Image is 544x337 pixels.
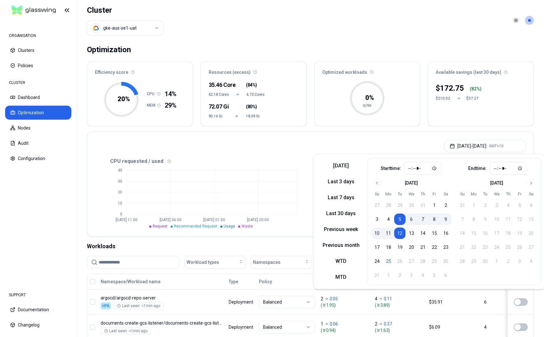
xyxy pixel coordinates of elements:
[417,228,429,239] button: 14
[118,168,122,172] tspan: 40
[440,242,452,253] button: 23
[440,214,452,225] button: 9
[365,94,374,102] tspan: 0 %
[147,103,157,108] h1: MEM
[514,191,526,197] th: Friday
[444,140,526,152] button: [DATE]-[DATE]GMT+10
[229,275,238,288] button: Type
[95,158,311,165] div: CPU requested / used
[318,193,365,203] button: Last 7 days
[440,191,452,197] th: Saturday
[394,242,406,253] button: 19
[117,303,160,308] div: Last seen: <1min ago
[87,61,193,79] div: Efficiency score
[247,103,256,110] span: 80%
[209,114,227,119] span: 90.16 Gi
[371,256,383,267] button: 24
[436,96,451,101] div: $210.02
[247,82,256,88] span: 84%
[209,81,227,89] div: 35.46 Core
[87,20,163,36] button: Select a value
[318,272,365,282] button: MTD
[371,242,383,253] button: 17
[209,92,229,97] span: 42.18 Cores
[330,296,338,302] p: 0.05
[375,302,423,308] span: ( 3.89 )
[9,3,59,18] img: GlassWing
[440,200,452,211] button: 2
[375,296,377,302] p: 4
[406,228,417,239] button: 13
[253,259,281,265] span: Namespaces
[417,200,429,211] button: 31
[429,228,440,239] button: 15
[174,224,217,228] span: Recommended Request
[371,214,383,225] button: 3
[247,92,265,97] span: 6.72 Cores
[429,299,478,305] div: $35.91
[187,259,219,265] span: Workload types
[87,5,163,15] h1: Cluster
[503,191,514,197] th: Thursday
[383,242,394,253] button: 18
[87,242,534,251] div: Workloads
[153,224,168,228] span: Request
[457,191,468,197] th: Sunday
[315,61,420,79] div: Optimized workloads
[330,321,338,327] p: 0.06
[394,200,406,211] button: 29
[468,191,480,197] th: Monday
[246,82,257,88] span: ( )
[5,121,71,135] button: Nodes
[246,103,257,110] span: ( )
[383,256,394,267] button: 25
[406,191,417,197] th: Wednesday
[147,91,157,96] h1: CPU
[229,299,253,305] div: Deployment
[321,321,323,327] p: 1
[429,191,440,197] th: Friday
[470,86,482,92] div: ( %)
[184,256,246,269] button: Workload types
[5,106,71,120] button: Optimization
[514,298,528,306] button: This workload cannot be automated, because HPA is applied or managed by Gitops.
[363,103,371,108] tspan: 0/90
[224,224,235,228] span: Usage
[471,86,476,92] p: 82
[490,180,503,186] div: [DATE]
[484,324,505,330] div: 4
[406,200,417,211] button: 30
[311,158,526,165] div: Memory requested / used
[371,191,383,197] th: Sunday
[417,242,429,253] button: 21
[318,208,365,219] button: Last 30 days
[241,224,253,228] span: Waste
[468,166,487,171] label: End time:
[160,218,182,222] tspan: [DATE] 06:00
[203,218,225,222] tspan: [DATE] 01:00
[394,191,406,197] th: Tuesday
[381,166,401,171] label: Start time:
[229,324,253,330] div: Deployment
[406,214,417,225] button: 6
[440,228,452,239] button: 16
[5,289,71,301] div: SUPPORT
[247,218,269,222] tspan: [DATE] 20:00
[120,212,122,216] tspan: 0
[484,299,505,305] div: 6
[480,191,491,197] th: Tuesday
[101,302,111,309] div: HPA is enabled on both CPU and Memory, this workload cannot be optimised.
[318,224,365,235] button: Previous week
[527,179,536,187] button: Go to next month
[429,242,440,253] button: 22
[5,303,71,317] button: Documentation
[93,25,99,31] img: gcp
[417,214,429,225] button: 7
[318,256,365,266] button: WTD
[118,179,122,184] tspan: 30
[259,278,315,285] div: Policy
[383,200,394,211] button: 28
[371,228,383,239] button: 10
[429,324,478,330] div: $6.09
[118,190,122,194] tspan: 20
